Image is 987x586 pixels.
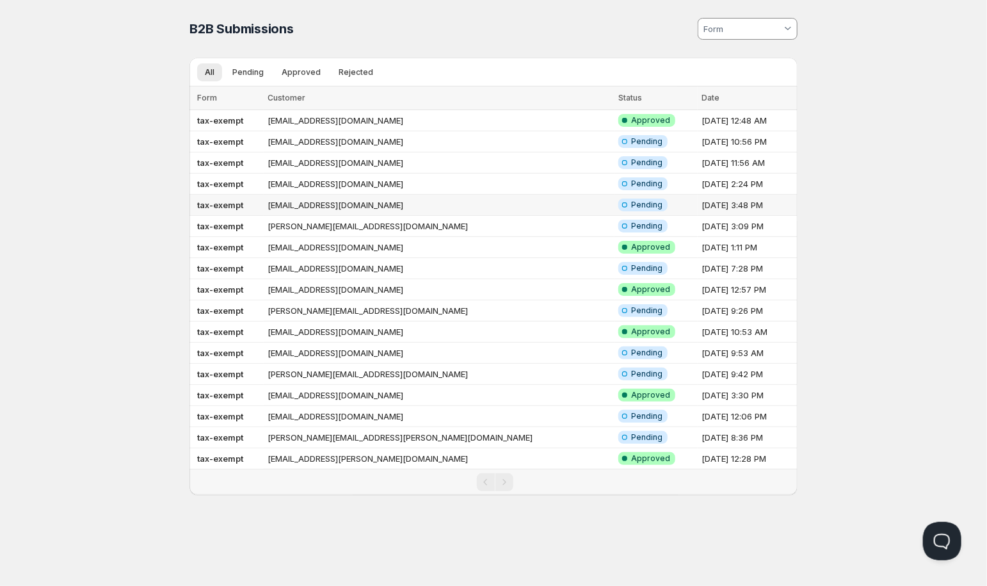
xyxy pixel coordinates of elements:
[189,469,798,495] nav: Pagination
[197,305,243,316] b: tax-exempt
[631,348,662,358] span: Pending
[197,390,243,400] b: tax-exempt
[282,67,321,77] span: Approved
[197,179,243,189] b: tax-exempt
[197,221,243,231] b: tax-exempt
[197,348,243,358] b: tax-exempt
[197,242,243,252] b: tax-exempt
[631,221,662,231] span: Pending
[631,136,662,147] span: Pending
[197,115,243,126] b: tax-exempt
[264,237,614,258] td: [EMAIL_ADDRESS][DOMAIN_NAME]
[264,174,614,195] td: [EMAIL_ADDRESS][DOMAIN_NAME]
[197,200,243,210] b: tax-exempt
[264,279,614,300] td: [EMAIL_ADDRESS][DOMAIN_NAME]
[698,174,798,195] td: [DATE] 2:24 PM
[197,432,243,443] b: tax-exempt
[264,321,614,343] td: [EMAIL_ADDRESS][DOMAIN_NAME]
[698,279,798,300] td: [DATE] 12:57 PM
[189,21,294,37] span: B2B Submissions
[698,216,798,237] td: [DATE] 3:09 PM
[923,522,961,560] iframe: Help Scout Beacon - Open
[698,385,798,406] td: [DATE] 3:30 PM
[264,258,614,279] td: [EMAIL_ADDRESS][DOMAIN_NAME]
[197,136,243,147] b: tax-exempt
[698,152,798,174] td: [DATE] 11:56 AM
[264,195,614,216] td: [EMAIL_ADDRESS][DOMAIN_NAME]
[197,263,243,273] b: tax-exempt
[197,369,243,379] b: tax-exempt
[698,448,798,469] td: [DATE] 12:28 PM
[702,93,719,102] span: Date
[197,411,243,421] b: tax-exempt
[631,411,662,421] span: Pending
[631,179,662,189] span: Pending
[264,110,614,131] td: [EMAIL_ADDRESS][DOMAIN_NAME]
[698,300,798,321] td: [DATE] 9:26 PM
[698,406,798,427] td: [DATE] 12:06 PM
[698,258,798,279] td: [DATE] 7:28 PM
[205,67,214,77] span: All
[698,237,798,258] td: [DATE] 1:11 PM
[698,195,798,216] td: [DATE] 3:48 PM
[698,110,798,131] td: [DATE] 12:48 AM
[698,131,798,152] td: [DATE] 10:56 PM
[631,453,670,464] span: Approved
[197,158,243,168] b: tax-exempt
[264,131,614,152] td: [EMAIL_ADDRESS][DOMAIN_NAME]
[197,93,217,102] span: Form
[264,406,614,427] td: [EMAIL_ADDRESS][DOMAIN_NAME]
[631,200,662,210] span: Pending
[631,390,670,400] span: Approved
[264,364,614,385] td: [PERSON_NAME][EMAIL_ADDRESS][DOMAIN_NAME]
[631,432,662,443] span: Pending
[197,327,243,337] b: tax-exempt
[264,343,614,364] td: [EMAIL_ADDRESS][DOMAIN_NAME]
[264,448,614,469] td: [EMAIL_ADDRESS][PERSON_NAME][DOMAIN_NAME]
[197,284,243,295] b: tax-exempt
[631,115,670,126] span: Approved
[631,305,662,316] span: Pending
[264,385,614,406] td: [EMAIL_ADDRESS][DOMAIN_NAME]
[698,427,798,448] td: [DATE] 8:36 PM
[197,453,243,464] b: tax-exempt
[264,216,614,237] td: [PERSON_NAME][EMAIL_ADDRESS][DOMAIN_NAME]
[631,242,670,252] span: Approved
[631,158,662,168] span: Pending
[232,67,264,77] span: Pending
[264,427,614,448] td: [PERSON_NAME][EMAIL_ADDRESS][PERSON_NAME][DOMAIN_NAME]
[268,93,305,102] span: Customer
[339,67,373,77] span: Rejected
[264,300,614,321] td: [PERSON_NAME][EMAIL_ADDRESS][DOMAIN_NAME]
[618,93,642,102] span: Status
[698,364,798,385] td: [DATE] 9:42 PM
[631,263,662,273] span: Pending
[631,369,662,379] span: Pending
[631,327,670,337] span: Approved
[702,19,782,39] input: Form
[264,152,614,174] td: [EMAIL_ADDRESS][DOMAIN_NAME]
[698,343,798,364] td: [DATE] 9:53 AM
[631,284,670,295] span: Approved
[698,321,798,343] td: [DATE] 10:53 AM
